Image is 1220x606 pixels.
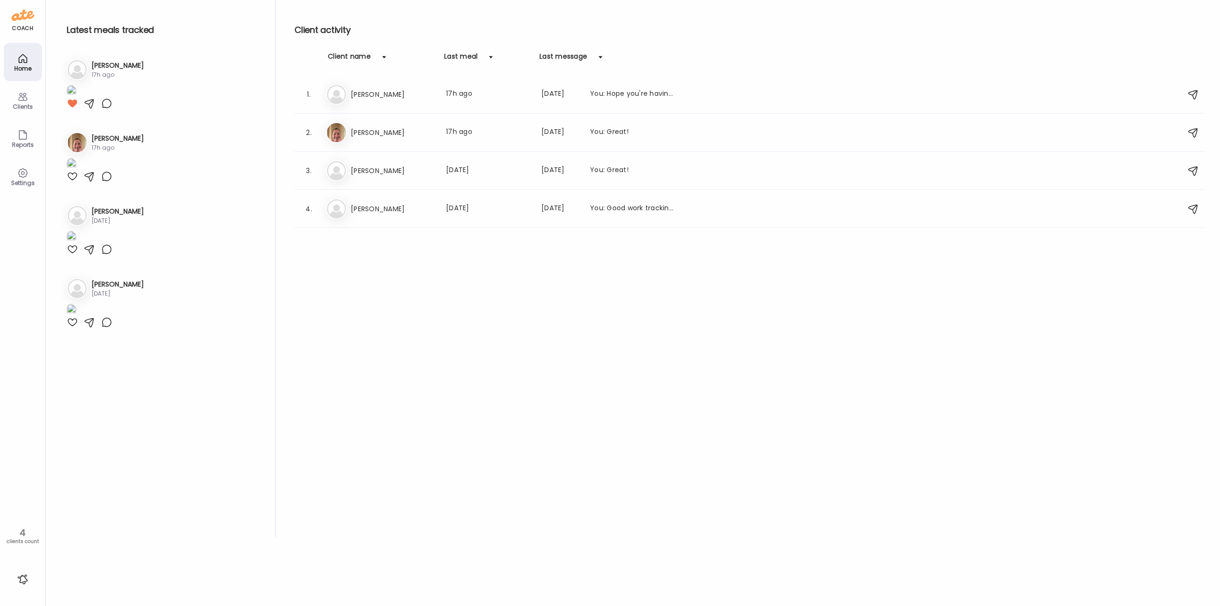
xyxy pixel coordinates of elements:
img: images%2FwhZvoUYUhPXR7I3WqNLuoUKhDjI3%2F1Kblzlik3r1jW9oNnSGy%2FGeV1xBasukTN5zzg9gza_1080 [67,304,76,317]
div: 17h ago [446,127,530,138]
div: Settings [6,180,40,186]
h3: [PERSON_NAME] [91,134,144,144]
div: 4. [303,203,315,215]
div: [DATE] [91,289,144,298]
img: bg-avatar-default.svg [68,279,87,298]
img: bg-avatar-default.svg [327,85,346,104]
h3: [PERSON_NAME] [91,206,144,216]
div: You: Hope you're having a good week, [PERSON_NAME]! Keep me updated on how you're sleep routine i... [590,89,674,100]
div: 17h ago [91,71,144,79]
h3: [PERSON_NAME] [91,279,144,289]
h3: [PERSON_NAME] [351,203,435,215]
div: You: Great! [590,165,674,176]
img: ate [11,8,34,23]
div: 17h ago [91,144,144,152]
div: Client name [328,51,371,67]
img: avatars%2FPltaLHtbMRdY6hvW1cLZ4xjFVjV2 [68,133,87,152]
div: [DATE] [541,203,579,215]
div: Clients [6,103,40,110]
div: 1. [303,89,315,100]
div: 3. [303,165,315,176]
div: [DATE] [446,203,530,215]
img: bg-avatar-default.svg [68,60,87,79]
img: bg-avatar-default.svg [68,206,87,225]
h3: [PERSON_NAME] [351,165,435,176]
img: bg-avatar-default.svg [327,161,346,180]
div: [DATE] [541,165,579,176]
div: Home [6,65,40,72]
img: images%2FflEIjWeSb8ZGtLJO4JPNydGjhoE2%2FKr0wv7xnYLZG9g2AhUtS%2FUmyLxOUlLzjlDd00YpD1_1080 [67,85,76,98]
h2: Client activity [295,23,1205,37]
div: 4 [3,527,42,538]
div: [DATE] [446,165,530,176]
div: Last meal [444,51,478,67]
div: You: Great! [590,127,674,138]
h2: Latest meals tracked [67,23,260,37]
div: 2. [303,127,315,138]
img: images%2FPltaLHtbMRdY6hvW1cLZ4xjFVjV2%2FBOl50ZmhYV55s3nWyqc1%2F9qWGKPcVBV0UB6S14HYh_1080 [67,158,76,171]
div: Reports [6,142,40,148]
div: Last message [539,51,587,67]
img: images%2Fxwqr9VqbgPh8Zr803ZyoomJaGWJ2%2FLZQHZ637FcLCp5YBdGsA%2F9tePo4SJlRS200OKIFWh_1080 [67,231,76,244]
h3: [PERSON_NAME] [91,61,144,71]
div: clients count [3,538,42,545]
div: coach [12,24,33,32]
img: avatars%2FPltaLHtbMRdY6hvW1cLZ4xjFVjV2 [327,123,346,142]
div: [DATE] [541,127,579,138]
h3: [PERSON_NAME] [351,127,435,138]
div: You: Good work tracking your weight, [PERSON_NAME]! See how it goes connecting your sleep data al... [590,203,674,215]
img: bg-avatar-default.svg [327,199,346,218]
h3: [PERSON_NAME] [351,89,435,100]
div: 17h ago [446,89,530,100]
div: [DATE] [541,89,579,100]
div: [DATE] [91,216,144,225]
